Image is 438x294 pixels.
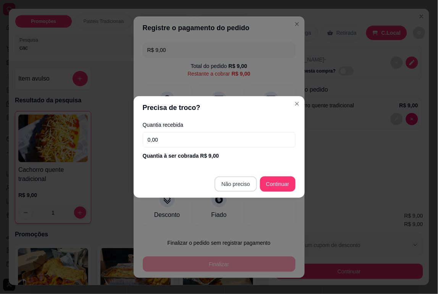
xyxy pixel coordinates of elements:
button: Não preciso [215,176,257,192]
div: Quantia à ser cobrada R$ 9,00 [143,152,296,160]
header: Precisa de troco? [134,96,305,119]
label: Quantia recebida [143,122,296,128]
button: Continuar [260,176,296,192]
button: Close [291,98,303,110]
